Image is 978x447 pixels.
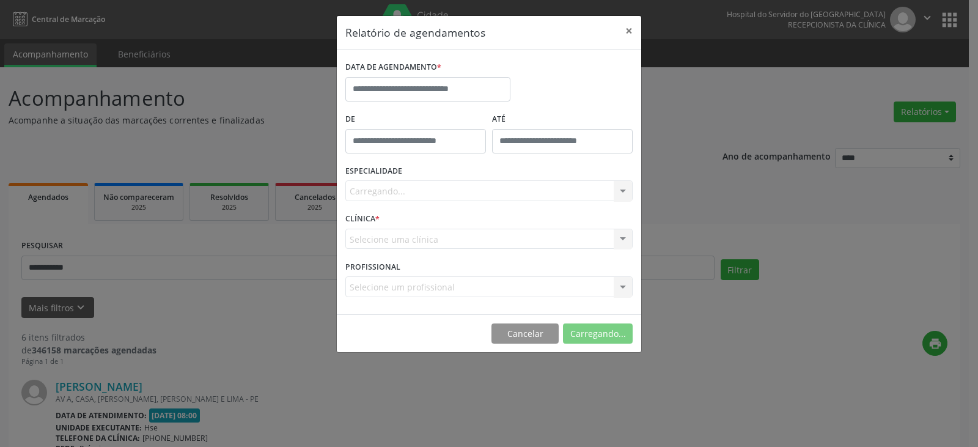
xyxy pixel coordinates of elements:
[563,323,633,344] button: Carregando...
[492,110,633,129] label: ATÉ
[345,162,402,181] label: ESPECIALIDADE
[345,210,380,229] label: CLÍNICA
[345,110,486,129] label: De
[491,323,559,344] button: Cancelar
[345,58,441,77] label: DATA DE AGENDAMENTO
[345,257,400,276] label: PROFISSIONAL
[345,24,485,40] h5: Relatório de agendamentos
[617,16,641,46] button: Close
